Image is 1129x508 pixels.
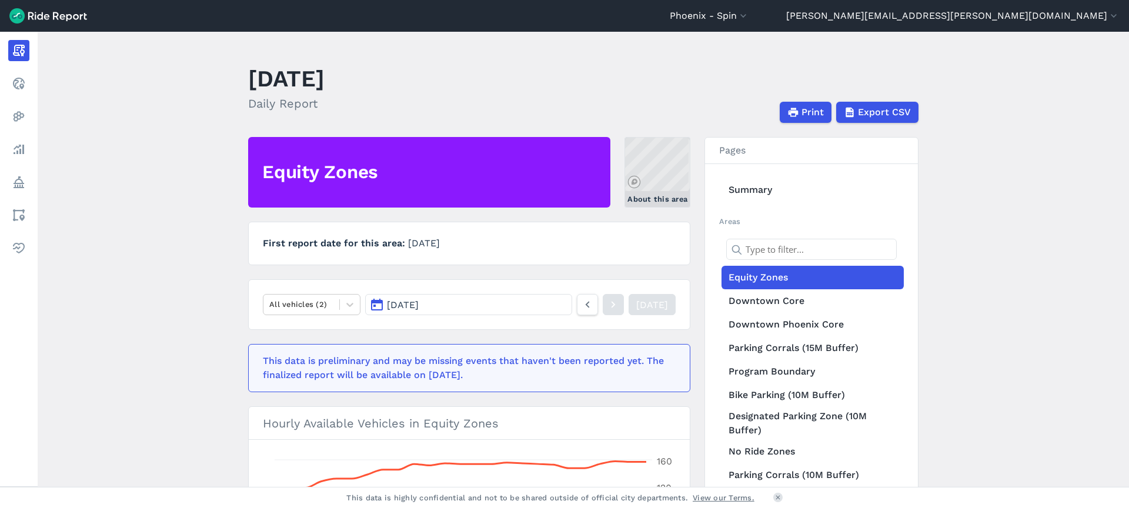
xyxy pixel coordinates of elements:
tspan: 120 [657,482,672,493]
a: Areas [8,205,29,226]
span: Export CSV [858,105,911,119]
h3: Pages [705,138,918,164]
a: No Ride Zones [722,440,904,463]
button: Export CSV [836,102,918,123]
button: [PERSON_NAME][EMAIL_ADDRESS][PERSON_NAME][DOMAIN_NAME] [786,9,1120,23]
a: Equity Zones [722,266,904,289]
h2: Equity Zones [262,159,378,185]
a: Health [8,238,29,259]
input: Type to filter... [726,239,897,260]
a: View our Terms. [693,492,754,503]
h2: Areas [719,216,904,227]
button: [DATE] [365,294,572,315]
tspan: 160 [657,456,672,467]
a: [DATE] [629,294,676,315]
button: Print [780,102,831,123]
a: Downtown Phoenix Core [722,313,904,336]
h1: [DATE] [248,62,325,95]
span: Print [801,105,824,119]
span: [DATE] [387,299,419,310]
div: This data is preliminary and may be missing events that haven't been reported yet. The finalized ... [263,354,669,382]
a: Program Boundary [722,360,904,383]
button: Phoenix - Spin [670,9,749,23]
a: Designated Parking Zone (10M Buffer) [722,407,904,440]
a: Downtown Core [722,289,904,313]
span: First report date for this area [263,238,408,249]
a: Parking Corrals (10M Buffer) [722,463,904,487]
a: Bike Parking (10M Buffer) [722,383,904,407]
a: Report [8,40,29,61]
a: Realtime [8,73,29,94]
a: Analyze [8,139,29,160]
a: Summary [722,178,904,202]
h2: Daily Report [248,95,325,112]
img: Ride Report [9,8,87,24]
a: Heatmaps [8,106,29,127]
a: Policy [8,172,29,193]
a: Parking Corrals (15M Buffer) [722,336,904,360]
span: [DATE] [408,238,440,249]
a: About this area [624,137,690,208]
h3: Hourly Available Vehicles in Equity Zones [249,407,690,440]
